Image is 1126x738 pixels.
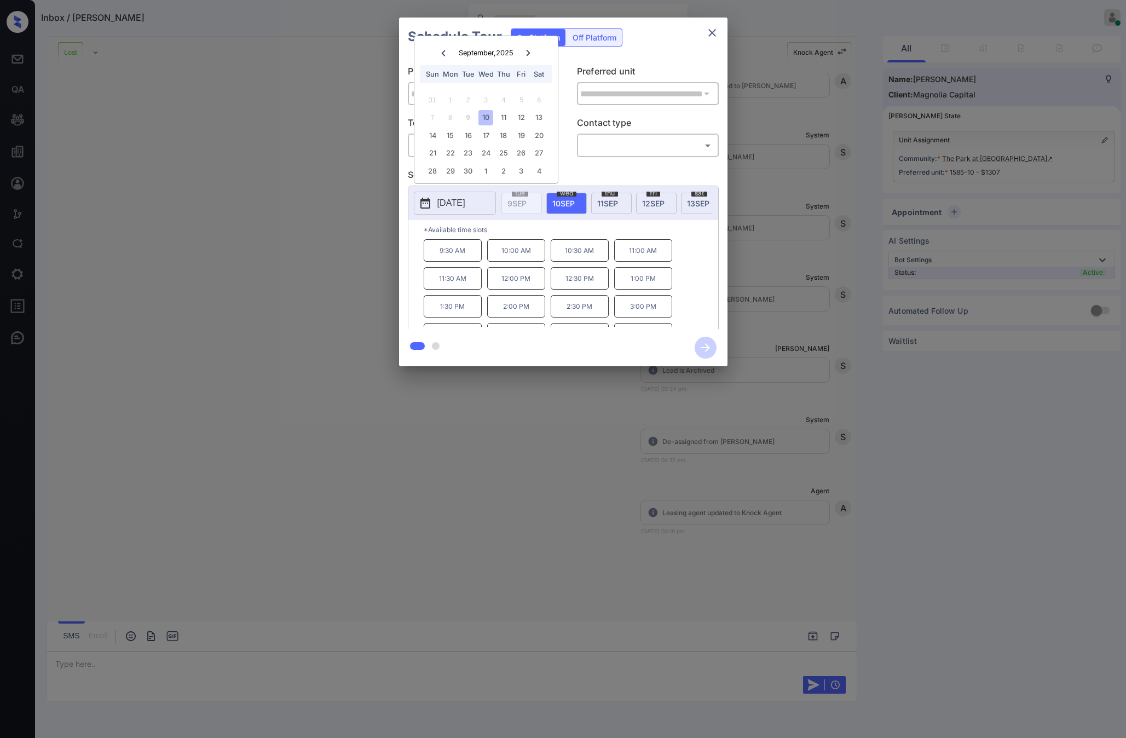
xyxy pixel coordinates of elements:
[460,146,475,160] div: Choose Tuesday, September 23rd, 2025
[577,65,719,82] p: Preferred unit
[408,168,719,186] p: Select slot
[408,65,550,82] p: Preferred community
[546,193,587,214] div: date-select
[551,267,609,290] p: 12:30 PM
[408,116,550,134] p: Tour type
[411,136,547,154] div: In Person
[496,128,511,143] div: Choose Thursday, September 18th, 2025
[532,110,546,125] div: Choose Saturday, September 13th, 2025
[478,146,493,160] div: Choose Wednesday, September 24th, 2025
[514,128,529,143] div: Choose Friday, September 19th, 2025
[514,146,529,160] div: Choose Friday, September 26th, 2025
[514,164,529,178] div: Choose Friday, October 3rd, 2025
[424,295,482,318] p: 1:30 PM
[532,128,546,143] div: Choose Saturday, September 20th, 2025
[460,110,475,125] div: Not available Tuesday, September 9th, 2025
[414,192,496,215] button: [DATE]
[597,199,618,208] span: 11 SEP
[425,110,440,125] div: Not available Sunday, September 7th, 2025
[425,164,440,178] div: Choose Sunday, September 28th, 2025
[614,267,672,290] p: 1:00 PM
[691,190,707,197] span: sat
[681,193,721,214] div: date-select
[487,295,545,318] p: 2:00 PM
[551,239,609,262] p: 10:30 AM
[460,93,475,107] div: Not available Tuesday, September 2nd, 2025
[577,116,719,134] p: Contact type
[646,190,660,197] span: fri
[532,67,546,82] div: Sat
[551,295,609,318] p: 2:30 PM
[567,29,622,46] div: Off Platform
[478,164,493,178] div: Choose Wednesday, October 1st, 2025
[478,93,493,107] div: Not available Wednesday, September 3rd, 2025
[688,333,723,362] button: btn-next
[514,67,529,82] div: Fri
[602,190,618,197] span: thu
[437,197,465,210] p: [DATE]
[532,93,546,107] div: Not available Saturday, September 6th, 2025
[418,91,554,180] div: month 2025-09
[424,267,482,290] p: 11:30 AM
[551,323,609,345] p: 4:30 PM
[478,67,493,82] div: Wed
[496,93,511,107] div: Not available Thursday, September 4th, 2025
[424,239,482,262] p: 9:30 AM
[487,323,545,345] p: 4:00 PM
[425,146,440,160] div: Choose Sunday, September 21st, 2025
[496,67,511,82] div: Thu
[642,199,665,208] span: 12 SEP
[443,67,458,82] div: Mon
[460,164,475,178] div: Choose Tuesday, September 30th, 2025
[443,164,458,178] div: Choose Monday, September 29th, 2025
[614,295,672,318] p: 3:00 PM
[443,93,458,107] div: Not available Monday, September 1st, 2025
[514,93,529,107] div: Not available Friday, September 5th, 2025
[532,146,546,160] div: Choose Saturday, September 27th, 2025
[399,18,511,56] h2: Schedule Tour
[424,323,482,345] p: 3:30 PM
[424,220,718,239] p: *Available time slots
[496,146,511,160] div: Choose Thursday, September 25th, 2025
[425,93,440,107] div: Not available Sunday, August 31st, 2025
[591,193,632,214] div: date-select
[478,128,493,143] div: Choose Wednesday, September 17th, 2025
[636,193,677,214] div: date-select
[552,199,575,208] span: 10 SEP
[614,239,672,262] p: 11:00 AM
[460,67,475,82] div: Tue
[496,110,511,125] div: Choose Thursday, September 11th, 2025
[443,146,458,160] div: Choose Monday, September 22nd, 2025
[514,110,529,125] div: Choose Friday, September 12th, 2025
[460,128,475,143] div: Choose Tuesday, September 16th, 2025
[496,164,511,178] div: Choose Thursday, October 2nd, 2025
[443,128,458,143] div: Choose Monday, September 15th, 2025
[459,49,513,57] div: September , 2025
[478,110,493,125] div: Choose Wednesday, September 10th, 2025
[532,164,546,178] div: Choose Saturday, October 4th, 2025
[687,199,709,208] span: 13 SEP
[701,22,723,44] button: close
[425,67,440,82] div: Sun
[487,267,545,290] p: 12:00 PM
[487,239,545,262] p: 10:00 AM
[425,128,440,143] div: Choose Sunday, September 14th, 2025
[443,110,458,125] div: Not available Monday, September 8th, 2025
[511,29,565,46] div: On Platform
[614,323,672,345] p: 5:00 PM
[557,190,576,197] span: wed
